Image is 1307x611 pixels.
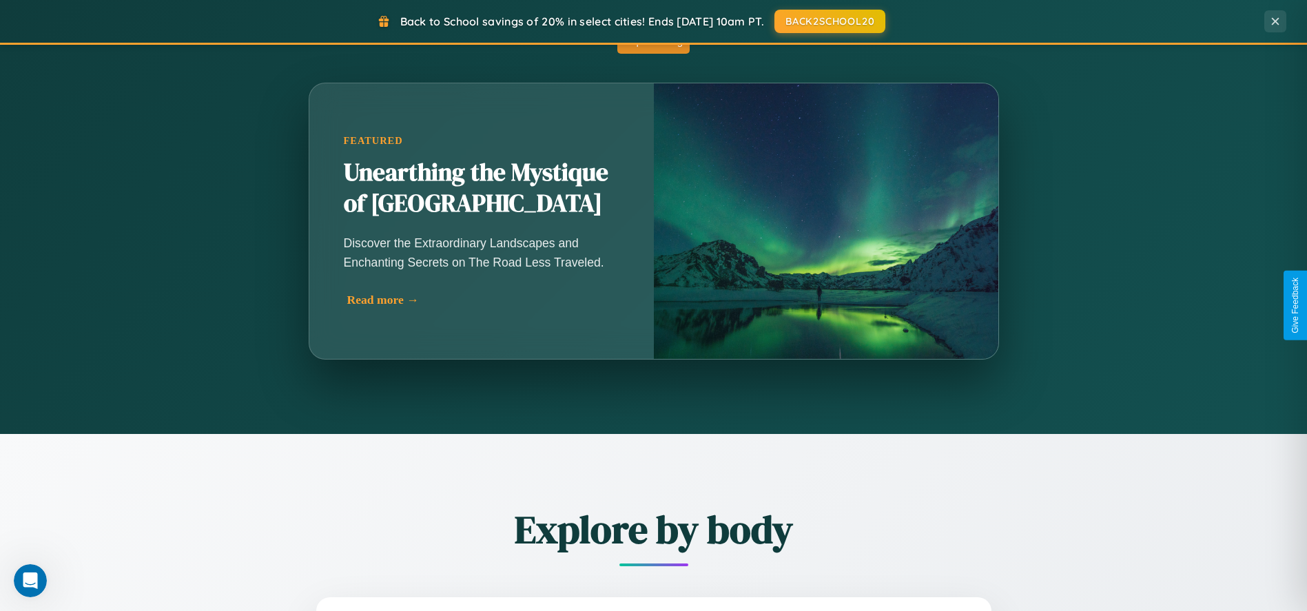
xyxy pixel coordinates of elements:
[344,135,619,147] div: Featured
[240,503,1067,556] h2: Explore by body
[14,564,47,597] iframe: Intercom live chat
[344,234,619,272] p: Discover the Extraordinary Landscapes and Enchanting Secrets on The Road Less Traveled.
[400,14,764,28] span: Back to School savings of 20% in select cities! Ends [DATE] 10am PT.
[347,293,623,307] div: Read more →
[1290,278,1300,333] div: Give Feedback
[344,157,619,220] h2: Unearthing the Mystique of [GEOGRAPHIC_DATA]
[774,10,885,33] button: BACK2SCHOOL20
